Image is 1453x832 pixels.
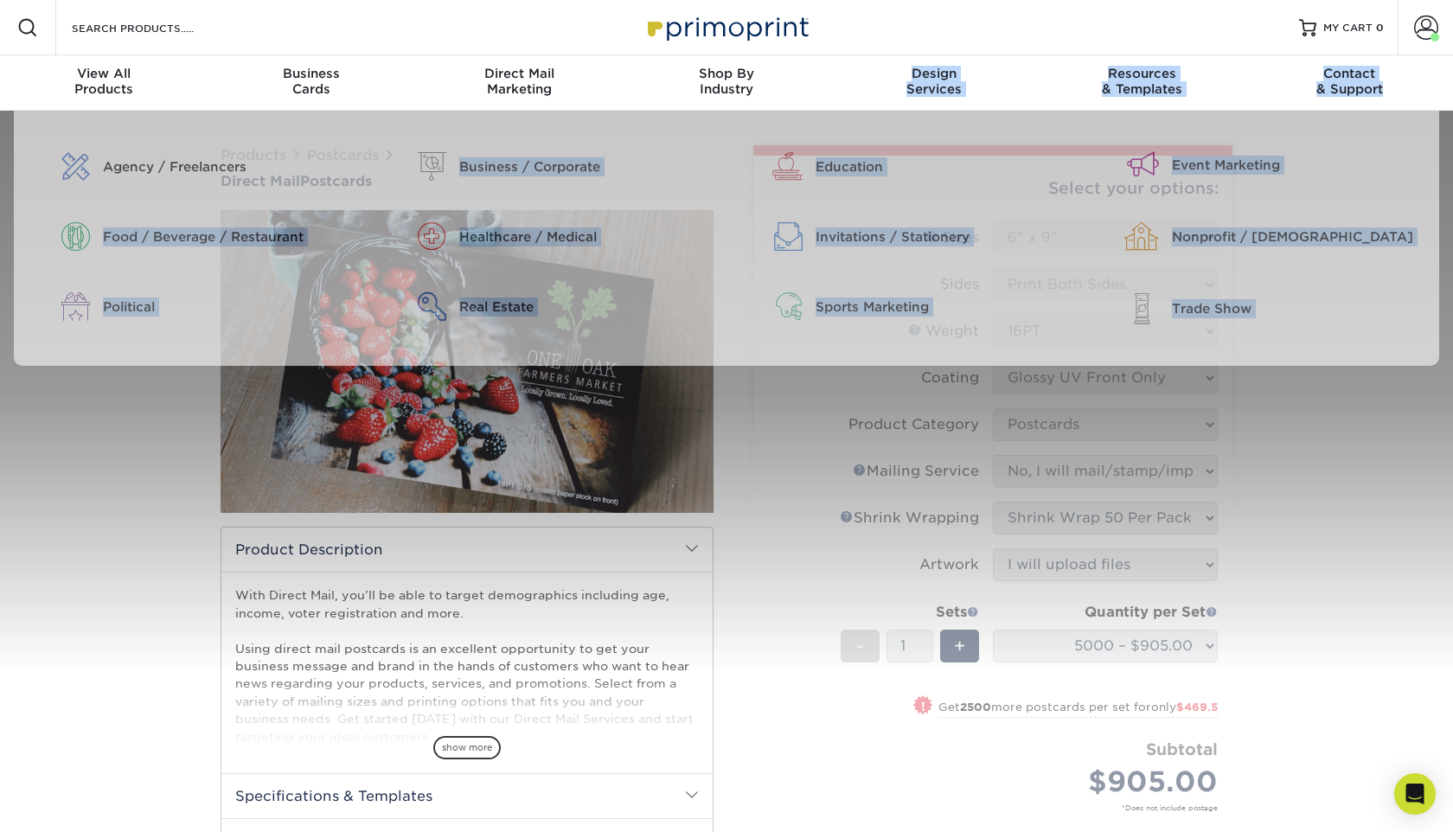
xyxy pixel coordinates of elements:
iframe: Google Customer Reviews [4,779,147,826]
a: Food / Beverage / Restaurant [27,222,357,251]
a: Trade Show [1096,292,1426,324]
span: 0 [1376,22,1384,34]
div: Cards [208,66,415,97]
input: SEARCH PRODUCTS..... [70,17,239,38]
a: Direct MailMarketing [415,55,623,111]
div: Healthcare / Medical [459,227,714,246]
div: Education [816,157,1070,176]
a: Real Estate [383,292,714,321]
img: Primoprint [640,9,813,46]
span: MY CART [1323,21,1373,35]
a: Nonprofit / [DEMOGRAPHIC_DATA] [1096,222,1426,251]
a: Political [27,292,357,321]
a: DesignServices [830,55,1038,111]
div: Food / Beverage / Restaurant [103,227,357,246]
div: Event Marketing [1172,156,1426,175]
div: Open Intercom Messenger [1394,773,1436,815]
a: Shop ByIndustry [623,55,830,111]
a: Event Marketing [1096,152,1426,177]
a: Agency / Freelancers [27,152,357,181]
a: Sports Marketing [739,292,1070,321]
span: Resources [1038,66,1245,81]
a: Contact& Support [1245,55,1453,111]
div: Trade Show [1172,299,1426,318]
div: Services [830,66,1038,97]
a: Business / Corporate [383,152,714,181]
div: Real Estate [459,298,714,317]
div: Marketing [415,66,623,97]
div: Political [103,298,357,317]
span: Design [830,66,1038,81]
a: BusinessCards [208,55,415,111]
a: Healthcare / Medical [383,222,714,251]
span: Business [208,66,415,81]
div: Agency / Freelancers [103,157,357,176]
span: Shop By [623,66,830,81]
span: Direct Mail [415,66,623,81]
div: Sports Marketing [816,298,1070,317]
div: & Support [1245,66,1453,97]
div: Nonprofit / [DEMOGRAPHIC_DATA] [1172,227,1426,246]
span: Contact [1245,66,1453,81]
h2: Specifications & Templates [221,773,713,818]
div: Business / Corporate [459,157,714,176]
a: Invitations / Stationery [739,222,1070,251]
div: & Templates [1038,66,1245,97]
div: Industry [623,66,830,97]
div: Invitations / Stationery [816,227,1070,246]
a: Resources& Templates [1038,55,1245,111]
a: Education [739,152,1070,181]
span: show more [433,736,501,759]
